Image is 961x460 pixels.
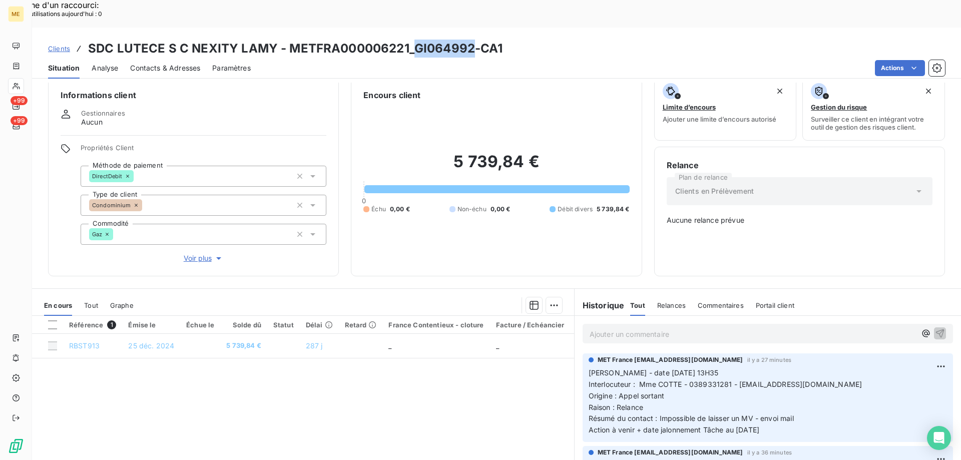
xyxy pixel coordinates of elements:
[589,380,862,388] span: Interlocuteur : Mme COTTE - 0389331281 - [EMAIL_ADDRESS][DOMAIN_NAME]
[390,205,410,214] span: 0,00 €
[92,173,123,179] span: DirectDebit
[698,301,744,309] span: Commentaires
[113,230,121,239] input: Ajouter une valeur
[457,205,487,214] span: Non-échu
[128,341,174,350] span: 25 déc. 2024
[44,301,72,309] span: En cours
[654,77,797,141] button: Limite d’encoursAjouter une limite d’encours autorisé
[110,301,134,309] span: Graphe
[589,414,794,422] span: Résumé du contact : Impossible de laisser un MV - envoi mail
[589,391,664,400] span: Origine : Appel sortant
[756,301,794,309] span: Portail client
[597,205,630,214] span: 5 739,84 €
[802,77,945,141] button: Gestion du risqueSurveiller ce client en intégrant votre outil de gestion des risques client.
[11,96,28,105] span: +99
[84,301,98,309] span: Tout
[226,341,261,351] span: 5 739,84 €
[306,321,333,329] div: Délai
[69,320,116,329] div: Référence
[630,301,645,309] span: Tout
[81,144,326,158] span: Propriétés Client
[306,341,323,350] span: 287 j
[273,321,294,329] div: Statut
[388,321,484,329] div: France Contentieux - cloture
[496,321,565,329] div: Facture / Echéancier
[675,186,754,196] span: Clients en Prélèvement
[362,197,366,205] span: 0
[128,321,174,329] div: Émise le
[92,63,118,73] span: Analyse
[48,63,80,73] span: Situation
[212,63,251,73] span: Paramètres
[142,201,150,210] input: Ajouter une valeur
[81,109,125,117] span: Gestionnaires
[11,116,28,125] span: +99
[663,115,776,123] span: Ajouter une limite d’encours autorisé
[69,341,100,350] span: RBST913
[667,215,932,225] span: Aucune relance prévue
[598,448,743,457] span: MET France [EMAIL_ADDRESS][DOMAIN_NAME]
[81,117,103,127] span: Aucun
[747,357,792,363] span: il y a 27 minutes
[663,103,716,111] span: Limite d’encours
[8,438,24,454] img: Logo LeanPay
[747,449,792,455] span: il y a 36 minutes
[226,321,261,329] div: Solde dû
[811,115,936,131] span: Surveiller ce client en intégrant votre outil de gestion des risques client.
[107,320,116,329] span: 1
[927,426,951,450] div: Open Intercom Messenger
[388,341,391,350] span: _
[88,40,503,58] h3: SDC LUTECE S C NEXITY LAMY - METFRA000006221_GI064992-CA1
[81,253,326,264] button: Voir plus
[345,321,377,329] div: Retard
[598,355,743,364] span: MET France [EMAIL_ADDRESS][DOMAIN_NAME]
[558,205,593,214] span: Débit divers
[134,172,142,181] input: Ajouter une valeur
[371,205,386,214] span: Échu
[363,152,629,182] h2: 5 739,84 €
[496,341,499,350] span: _
[184,253,224,263] span: Voir plus
[589,368,719,377] span: [PERSON_NAME] - date [DATE] 13H35
[589,403,643,411] span: Raison : Relance
[811,103,867,111] span: Gestion du risque
[491,205,511,214] span: 0,00 €
[875,60,925,76] button: Actions
[589,425,759,434] span: Action à venir + date jalonnement Tâche au [DATE]
[657,301,686,309] span: Relances
[92,231,102,237] span: Gaz
[48,44,70,54] a: Clients
[61,89,326,101] h6: Informations client
[92,202,131,208] span: Condominium
[575,299,625,311] h6: Historique
[186,321,214,329] div: Échue le
[130,63,200,73] span: Contacts & Adresses
[667,159,932,171] h6: Relance
[48,45,70,53] span: Clients
[363,89,420,101] h6: Encours client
